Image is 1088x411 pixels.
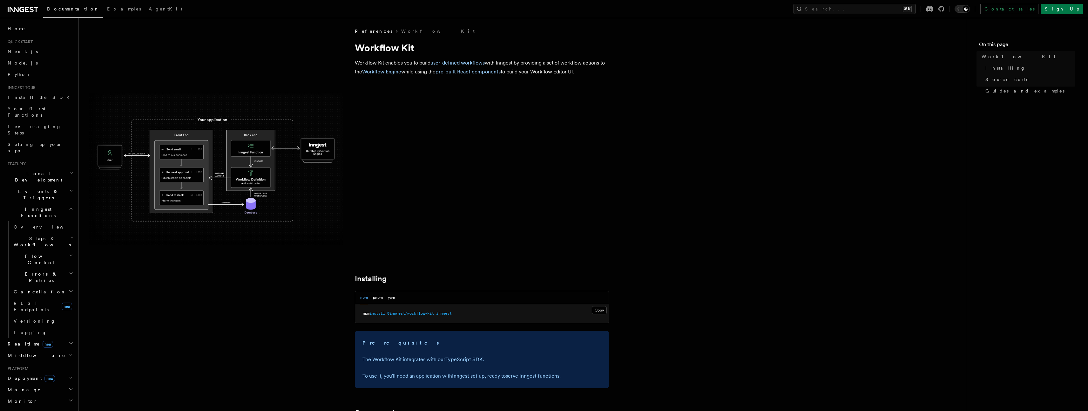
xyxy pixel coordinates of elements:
[355,28,392,34] span: References
[5,139,75,156] a: Setting up your app
[362,340,440,346] strong: Prerequisites
[5,384,75,395] button: Manage
[11,221,75,233] a: Overview
[11,286,75,298] button: Cancellation
[5,375,55,381] span: Deployment
[14,224,79,229] span: Overview
[11,235,71,248] span: Steps & Workflows
[5,168,75,186] button: Local Development
[11,253,69,266] span: Flow Control
[8,106,45,118] span: Your first Functions
[11,250,75,268] button: Flow Control
[985,76,1029,83] span: Source code
[445,356,483,362] a: TypeScript SDK
[89,93,343,245] img: The Workflow Kit provides a Workflow Engine to compose workflow actions on the back end and a set...
[103,2,145,17] a: Examples
[11,268,75,286] button: Errors & Retries
[62,303,72,310] span: new
[355,42,609,53] h1: Workflow Kit
[903,6,912,12] kbd: ⌘K
[107,6,141,11] span: Examples
[5,352,65,359] span: Middleware
[145,2,186,17] a: AgentKit
[355,58,609,76] p: Workflow Kit enables you to build with Inngest by providing a set of workflow actions to the whil...
[362,69,401,75] a: Workflow Engine
[5,161,26,167] span: Features
[11,289,66,295] span: Cancellation
[8,72,31,77] span: Python
[5,366,29,371] span: Platform
[363,311,369,316] span: npm
[979,51,1075,62] a: Workflow Kit
[8,25,25,32] span: Home
[5,221,75,338] div: Inngest Functions
[8,142,62,153] span: Setting up your app
[983,74,1075,85] a: Source code
[5,373,75,384] button: Deploymentnew
[979,41,1075,51] h4: On this page
[1041,4,1083,14] a: Sign Up
[430,60,485,66] a: user-defined workflows
[8,60,38,65] span: Node.js
[982,53,1055,60] span: Workflow Kit
[44,375,55,382] span: new
[5,395,75,407] button: Monitor
[5,341,53,347] span: Realtime
[592,306,607,314] button: Copy
[5,121,75,139] a: Leveraging Steps
[5,92,75,103] a: Install the SDK
[401,28,475,34] a: Workflow Kit
[8,95,73,100] span: Install the SDK
[360,291,368,304] button: npm
[5,170,69,183] span: Local Development
[5,103,75,121] a: Your first Functions
[985,88,1064,94] span: Guides and examples
[5,57,75,69] a: Node.js
[980,4,1038,14] a: Contact sales
[5,203,75,221] button: Inngest Functions
[14,301,49,312] span: REST Endpoints
[5,69,75,80] a: Python
[14,319,56,324] span: Versioning
[355,274,387,283] a: Installing
[452,373,485,379] a: Inngest set up
[5,23,75,34] a: Home
[11,298,75,315] a: REST Endpointsnew
[5,206,69,219] span: Inngest Functions
[5,387,41,393] span: Manage
[43,341,53,348] span: new
[794,4,916,14] button: Search...⌘K
[373,291,383,304] button: pnpm
[387,311,434,316] span: @inngest/workflow-kit
[11,271,69,284] span: Errors & Retries
[5,39,33,45] span: Quick start
[955,5,970,13] button: Toggle dark mode
[436,69,501,75] a: pre-built React components
[362,372,601,380] p: To use it, you'll need an application with , ready to .
[11,315,75,327] a: Versioning
[11,233,75,250] button: Steps & Workflows
[369,311,385,316] span: install
[5,338,75,350] button: Realtimenew
[388,291,395,304] button: yarn
[47,6,99,11] span: Documentation
[5,398,37,404] span: Monitor
[5,186,75,203] button: Events & Triggers
[5,85,36,90] span: Inngest tour
[362,355,601,364] p: The Workflow Kit integrates with our .
[436,311,452,316] span: inngest
[506,373,559,379] a: serve Inngest functions
[5,46,75,57] a: Next.js
[983,85,1075,97] a: Guides and examples
[8,49,38,54] span: Next.js
[985,65,1025,71] span: Installing
[149,6,182,11] span: AgentKit
[5,188,69,201] span: Events & Triggers
[8,124,61,135] span: Leveraging Steps
[11,327,75,338] a: Logging
[983,62,1075,74] a: Installing
[43,2,103,18] a: Documentation
[14,330,47,335] span: Logging
[5,350,75,361] button: Middleware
